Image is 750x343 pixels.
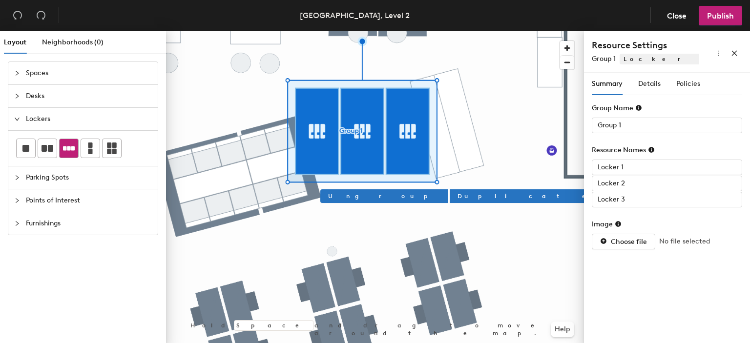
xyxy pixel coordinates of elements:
[42,38,104,46] span: Neighborhoods (0)
[715,50,722,57] span: more
[592,146,655,154] div: Resource Names
[14,198,20,203] span: collapsed
[592,176,742,191] input: Unknown Lockers
[620,54,726,64] span: Lockers
[592,104,642,112] div: Group Name
[659,6,695,25] button: Close
[592,80,623,88] span: Summary
[26,85,152,107] span: Desks
[676,80,700,88] span: Policies
[592,234,655,249] button: Choose file
[458,192,598,201] span: Duplicate
[328,192,440,201] span: Ungroup
[667,11,687,20] span: Close
[26,189,152,212] span: Points of Interest
[14,221,20,226] span: collapsed
[592,39,699,52] h4: Resource Settings
[14,175,20,181] span: collapsed
[611,238,647,246] span: Choose file
[699,6,742,25] button: Publish
[592,55,616,63] span: Group 1
[592,160,742,175] input: Unknown Lockers
[731,50,738,57] span: close
[26,166,152,189] span: Parking Spots
[659,236,710,247] span: No file selected
[551,322,574,337] button: Help
[638,80,661,88] span: Details
[14,93,20,99] span: collapsed
[450,189,605,203] button: Duplicate
[8,6,27,25] button: Undo (⌘ + Z)
[31,6,51,25] button: Redo (⌘ + ⇧ + Z)
[592,118,742,133] input: Unknown Lockers
[26,212,152,235] span: Furnishings
[14,70,20,76] span: collapsed
[13,10,22,20] span: undo
[26,62,152,84] span: Spaces
[300,9,410,21] div: [GEOGRAPHIC_DATA], Level 2
[14,116,20,122] span: expanded
[26,108,152,130] span: Lockers
[592,220,622,228] div: Image
[707,11,734,20] span: Publish
[592,192,742,207] input: Unknown Lockers
[320,189,448,203] button: Ungroup
[4,38,26,46] span: Layout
